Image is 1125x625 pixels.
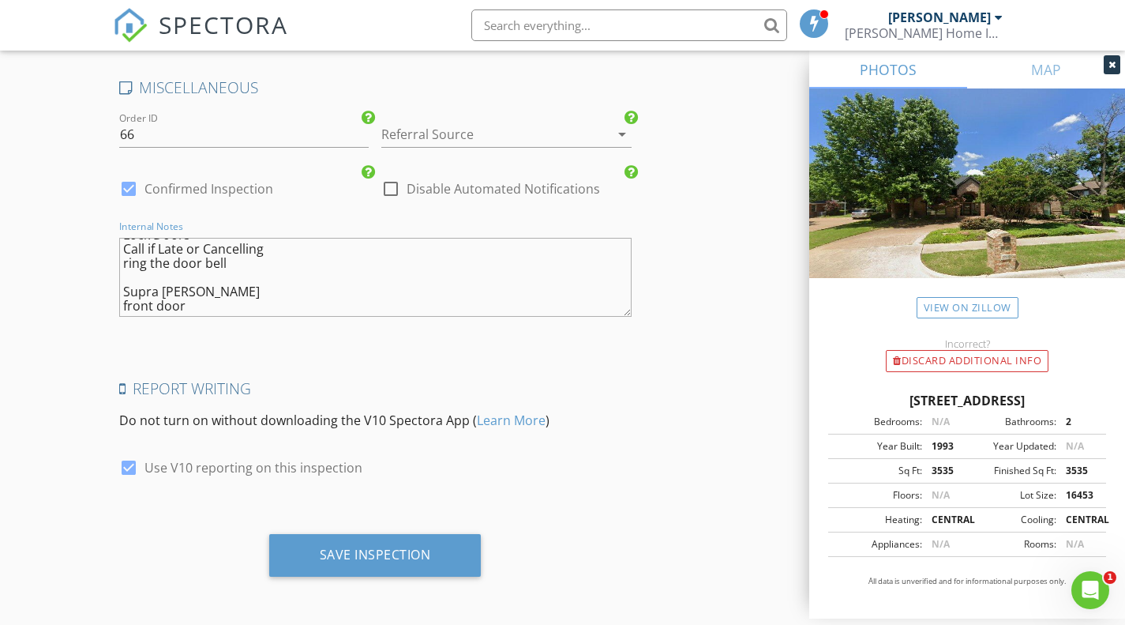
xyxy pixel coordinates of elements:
[932,537,950,551] span: N/A
[809,337,1125,350] div: Incorrect?
[967,488,1056,503] div: Lot Size:
[809,51,967,88] a: PHOTOS
[159,8,288,41] span: SPECTORA
[1071,571,1109,609] iframe: Intercom live chat
[886,350,1048,372] div: Discard Additional info
[1056,464,1101,478] div: 3535
[922,439,967,454] div: 1993
[833,415,922,429] div: Bedrooms:
[471,9,787,41] input: Search everything...
[1056,513,1101,527] div: CENTRAL
[144,460,362,476] label: Use V10 reporting on this inspection
[967,464,1056,478] div: Finished Sq Ft:
[833,537,922,552] div: Appliances:
[967,415,1056,429] div: Bathrooms:
[833,513,922,527] div: Heating:
[407,181,600,197] label: Disable Automated Notifications
[1066,439,1084,453] span: N/A
[828,576,1106,587] p: All data is unverified and for informational purposes only.
[967,439,1056,454] div: Year Updated:
[922,513,967,527] div: CENTRAL
[967,513,1056,527] div: Cooling:
[113,21,288,55] a: SPECTORA
[119,378,632,399] h4: Report Writing
[1056,415,1101,429] div: 2
[1066,537,1084,551] span: N/A
[119,77,632,98] h4: MISCELLANEOUS
[113,8,148,43] img: The Best Home Inspection Software - Spectora
[613,125,632,144] i: arrow_drop_down
[967,537,1056,552] div: Rooms:
[967,51,1125,88] a: MAP
[845,25,1003,41] div: Fulfer Home Inspections
[119,238,632,317] textarea: Internal Notes
[1056,488,1101,503] div: 16453
[833,464,922,478] div: Sq Ft:
[144,181,273,197] label: Confirmed Inspection
[477,412,546,429] a: Learn More
[922,464,967,478] div: 3535
[320,547,431,563] div: Save Inspection
[833,488,922,503] div: Floors:
[119,411,632,430] p: Do not turn on without downloading the V10 Spectora App ( )
[828,391,1106,410] div: [STREET_ADDRESS]
[917,297,1018,318] a: View on Zillow
[1104,571,1116,584] span: 1
[932,415,950,428] span: N/A
[932,488,950,502] span: N/A
[833,439,922,454] div: Year Built:
[888,9,991,25] div: [PERSON_NAME]
[809,88,1125,316] img: streetview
